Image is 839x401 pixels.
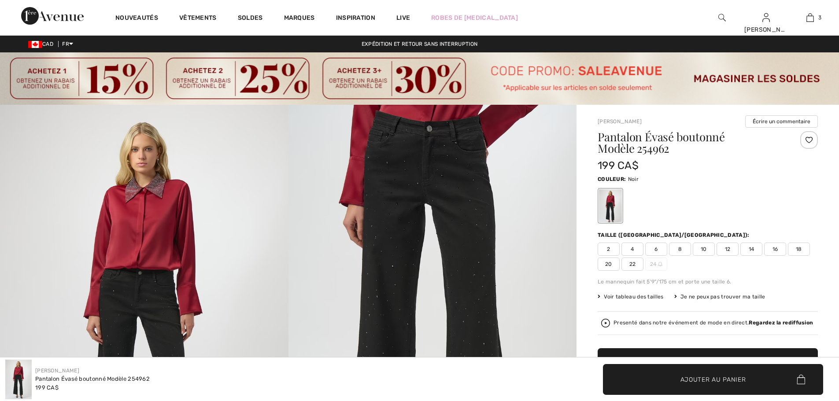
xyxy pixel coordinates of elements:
img: ring-m.svg [658,262,662,266]
span: Couleur: [598,176,626,182]
img: Mes infos [762,12,770,23]
span: 16 [764,243,786,256]
a: Robes de [MEDICAL_DATA] [431,13,518,22]
span: 3 [818,14,821,22]
span: 4 [621,243,643,256]
span: 2 [598,243,620,256]
a: Se connecter [762,13,770,22]
h1: Pantalon Évasé boutonné Modèle 254962 [598,131,781,154]
img: Pantalon &Eacute;vas&eacute; Boutonn&eacute; mod&egrave;le 254962 [5,360,32,399]
img: Regardez la rediffusion [601,319,610,327]
span: 8 [669,243,691,256]
div: Pantalon Évasé boutonné Modèle 254962 [35,375,150,383]
span: CAD [28,41,57,47]
span: 199 CA$ [598,159,639,172]
span: 6 [645,243,667,256]
a: 3 [788,12,832,23]
span: 24 [645,258,667,271]
img: 1ère Avenue [21,7,84,25]
span: 12 [717,243,739,256]
img: recherche [718,12,726,23]
img: Bag.svg [797,375,805,384]
img: Mon panier [806,12,814,23]
span: 20 [598,258,620,271]
a: [PERSON_NAME] [35,368,79,374]
span: 18 [788,243,810,256]
strong: Regardez la rediffusion [749,320,813,326]
button: Écrire un commentaire [745,115,818,128]
span: Voir tableau des tailles [598,293,664,301]
a: Nouveautés [115,14,158,23]
div: Le mannequin fait 5'9"/175 cm et porte une taille 6. [598,278,818,286]
div: Presenté dans notre événement de mode en direct. [614,320,813,326]
div: Noir [599,189,622,222]
div: Taille ([GEOGRAPHIC_DATA]/[GEOGRAPHIC_DATA]): [598,231,751,239]
img: Canadian Dollar [28,41,42,48]
span: 10 [693,243,715,256]
div: Je ne peux pas trouver ma taille [674,293,765,301]
button: Ajouter au panier [598,348,818,379]
span: Inspiration [336,14,375,23]
span: 22 [621,258,643,271]
span: FR [62,41,73,47]
span: 199 CA$ [35,384,59,391]
span: 14 [740,243,762,256]
div: [PERSON_NAME] [744,25,787,34]
span: Ajouter au panier [680,375,746,384]
a: Live [396,13,410,22]
a: Vêtements [179,14,217,23]
a: Marques [284,14,315,23]
button: Ajouter au panier [603,364,823,395]
a: [PERSON_NAME] [598,118,642,125]
span: Noir [628,176,639,182]
a: Soldes [238,14,263,23]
